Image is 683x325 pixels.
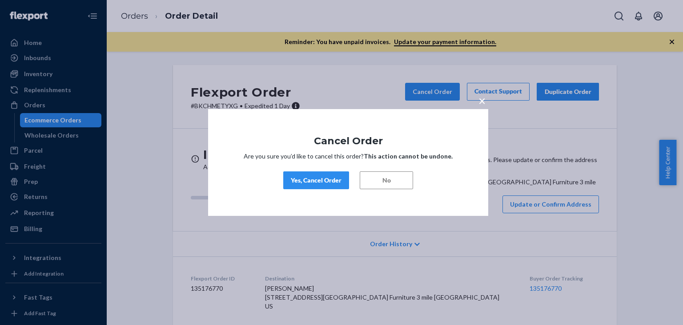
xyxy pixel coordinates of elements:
[478,93,486,108] span: ×
[360,171,413,189] button: No
[364,152,453,160] strong: This action cannot be undone.
[235,152,462,161] p: Are you sure you’d like to cancel this order?
[291,176,341,185] div: Yes, Cancel Order
[283,171,349,189] button: Yes, Cancel Order
[235,136,462,146] h1: Cancel Order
